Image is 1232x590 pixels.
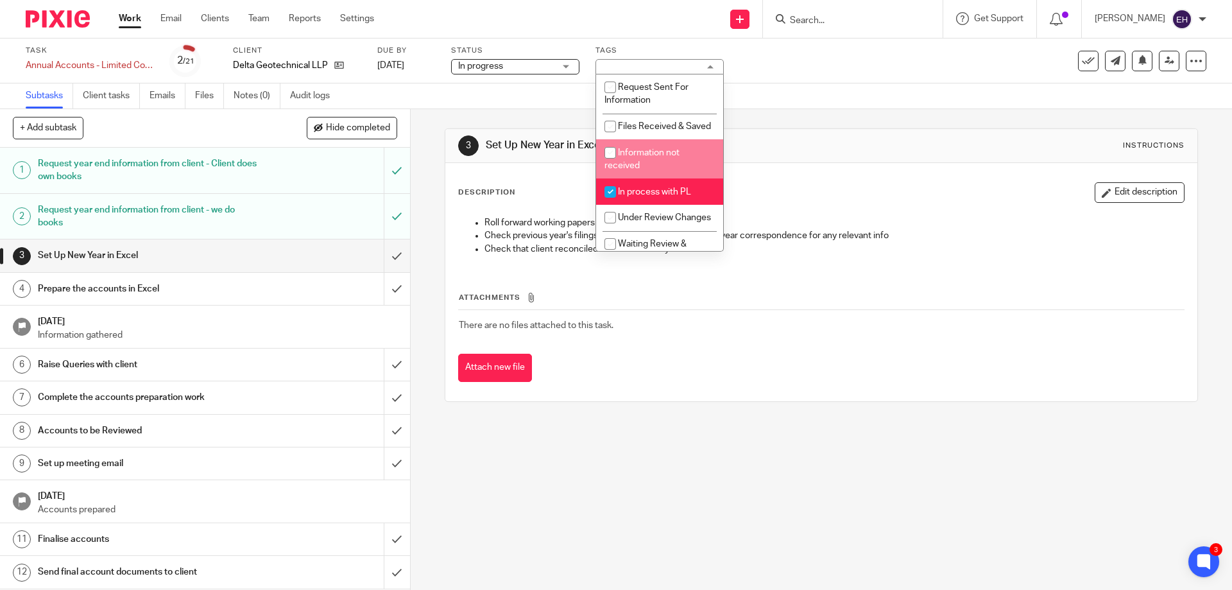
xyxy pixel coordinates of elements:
p: Check previous year's filings, meeting minutes and current year correspondence for any relevant info [484,229,1183,242]
span: Waiting Review & Signed with client [604,239,687,262]
h1: Raise Queries with client [38,355,260,374]
label: Client [233,46,361,56]
button: Attach new file [458,354,532,383]
h1: Request year end information from client - Client does own books [38,154,260,187]
a: Subtasks [26,83,73,108]
a: Notes (0) [234,83,280,108]
img: svg%3E [1172,9,1192,30]
div: 7 [13,388,31,406]
div: 8 [13,422,31,440]
p: Roll forward working papers [484,216,1183,229]
a: Email [160,12,182,25]
a: Settings [340,12,374,25]
p: Accounts prepared [38,503,397,516]
span: In process with PL [618,187,691,196]
button: Hide completed [307,117,397,139]
div: 6 [13,356,31,374]
h1: Send final account documents to client [38,562,260,582]
div: 2 [13,207,31,225]
div: 12 [13,564,31,582]
div: 11 [13,530,31,548]
span: There are no files attached to this task. [459,321,613,330]
span: [DATE] [377,61,404,70]
div: 4 [13,280,31,298]
span: Request Sent For Information [604,83,689,105]
h1: Accounts to be Reviewed [38,421,260,440]
h1: Prepare the accounts in Excel [38,279,260,299]
h1: Set Up New Year in Excel [38,246,260,265]
h1: Complete the accounts preparation work [38,388,260,407]
span: Attachments [459,294,520,301]
div: 3 [458,135,479,156]
p: Delta Geotechnical LLP [233,59,328,72]
a: Reports [289,12,321,25]
h1: Set up meeting email [38,454,260,473]
span: Get Support [974,14,1023,23]
h1: [DATE] [38,312,397,328]
input: Search [789,15,904,27]
div: Annual Accounts - Limited Companies [26,59,154,72]
div: Instructions [1123,141,1185,151]
p: Check that client reconciled all bank items in year [484,243,1183,256]
div: 2 [177,53,194,68]
a: Files [195,83,224,108]
label: Status [451,46,579,56]
a: Audit logs [290,83,339,108]
p: Information gathered [38,329,397,342]
a: Client tasks [83,83,140,108]
div: 1 [13,161,31,179]
span: In progress [458,62,503,71]
label: Due by [377,46,435,56]
button: Edit description [1095,182,1185,203]
p: [PERSON_NAME] [1095,12,1165,25]
h1: [DATE] [38,487,397,503]
label: Tags [595,46,724,56]
small: /21 [183,58,194,65]
span: Under Review Changes [618,213,711,222]
p: Description [458,187,515,198]
div: 3 [1210,543,1222,556]
a: Team [248,12,269,25]
h1: Set Up New Year in Excel [486,139,849,152]
label: Task [26,46,154,56]
a: Clients [201,12,229,25]
img: Pixie [26,10,90,28]
h1: Request year end information from client - we do books [38,200,260,233]
h1: Finalise accounts [38,530,260,549]
div: 9 [13,455,31,473]
span: Information not received [604,148,680,171]
span: Files Received & Saved [618,122,711,131]
button: + Add subtask [13,117,83,139]
div: 3 [13,247,31,265]
span: Hide completed [326,123,390,134]
a: Work [119,12,141,25]
a: Emails [150,83,185,108]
